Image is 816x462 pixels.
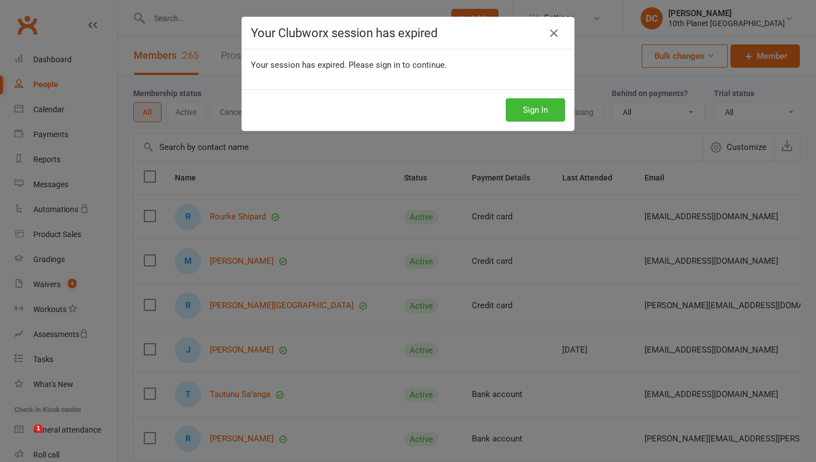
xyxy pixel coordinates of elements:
[506,98,565,122] button: Sign In
[251,60,447,70] span: Your session has expired. Please sign in to continue.
[545,24,563,42] a: Close
[11,424,38,451] iframe: Intercom live chat
[251,26,565,40] h4: Your Clubworx session has expired
[34,424,43,433] span: 1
